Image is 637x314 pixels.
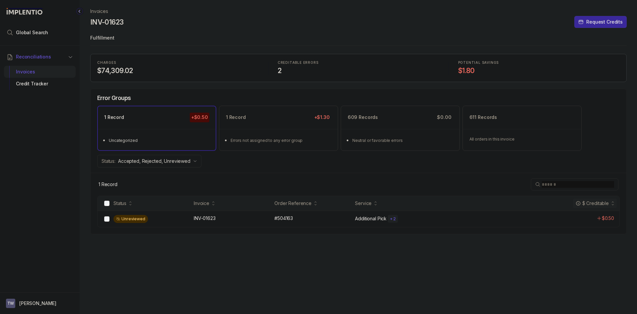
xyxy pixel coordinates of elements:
[4,50,76,64] button: Reconciliations
[278,66,439,75] h4: 2
[90,32,627,45] p: Fulfillment
[113,200,126,207] div: Status
[576,200,609,207] div: $ Creditable
[90,8,108,15] nav: breadcrumb
[97,66,259,75] h4: $74,309.02
[99,181,117,188] p: 1 Record
[99,181,117,188] div: Remaining page entries
[313,113,331,122] p: +$1.30
[102,158,115,164] p: Status:
[76,7,84,15] div: Collapse Icon
[436,113,453,122] p: $0.00
[104,114,124,121] p: 1 Record
[90,8,108,15] a: Invoices
[469,114,497,121] p: 611 Records
[602,215,614,222] p: $0.50
[574,16,627,28] button: Request Credits
[16,53,51,60] span: Reconciliations
[9,78,70,90] div: Credit Tracker
[458,66,620,75] h4: $1.80
[109,137,209,144] div: Uncategorized
[278,61,439,65] p: CREDITABLE ERRORS
[390,216,396,222] p: + 2
[97,94,131,102] h5: Error Groups
[352,137,452,144] div: Neutral or favorable errors
[9,66,70,78] div: Invoices
[16,29,48,36] span: Global Search
[6,299,74,308] button: User initials[PERSON_NAME]
[97,155,201,167] button: Status:Accepted, Rejected, Unreviewed
[104,201,109,206] input: checkbox-checkbox
[355,215,387,222] p: Additional Pick
[190,113,209,122] p: +$0.50
[104,216,109,222] input: checkbox-checkbox
[458,61,620,65] p: POTENTIAL SAVINGS
[6,299,15,308] span: User initials
[355,200,372,207] div: Service
[348,114,378,121] p: 609 Records
[194,200,209,207] div: Invoice
[113,215,148,223] div: Unreviewed
[4,64,76,91] div: Reconciliations
[19,300,56,307] p: [PERSON_NAME]
[274,200,312,207] div: Order Reference
[118,158,190,164] p: Accepted, Rejected, Unreviewed
[194,215,216,222] p: INV-01623
[586,19,623,25] p: Request Credits
[226,114,246,121] p: 1 Record
[274,215,293,222] p: #504163
[97,61,259,65] p: CHARGES
[231,137,330,144] div: Errors not assigned to any error group
[469,136,575,143] p: All orders in this invoice
[90,18,123,27] h4: INV-01623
